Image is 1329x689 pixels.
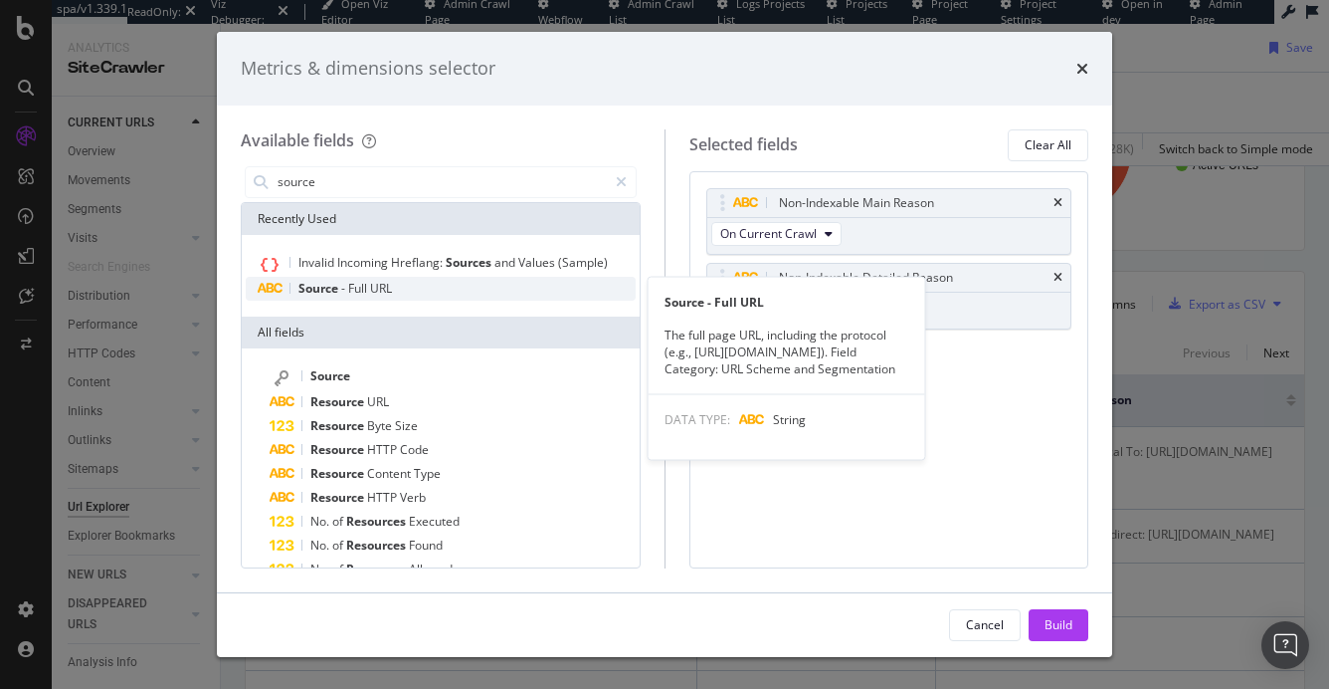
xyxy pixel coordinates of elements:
[558,254,608,271] span: (Sample)
[779,268,953,288] div: Non-Indexable Detailed Reason
[1261,621,1309,669] div: Open Intercom Messenger
[1053,197,1062,209] div: times
[1008,129,1088,161] button: Clear All
[446,254,494,271] span: Sources
[310,489,367,506] span: Resource
[400,489,426,506] span: Verb
[310,367,350,384] span: Source
[409,513,460,530] span: Executed
[310,441,367,458] span: Resource
[1044,616,1072,633] div: Build
[298,254,337,271] span: Invalid
[773,410,806,427] span: String
[689,133,798,156] div: Selected fields
[276,167,607,197] input: Search by field name
[949,609,1021,641] button: Cancel
[1053,272,1062,284] div: times
[310,393,367,410] span: Resource
[217,32,1112,657] div: modal
[414,465,441,482] span: Type
[395,417,418,434] span: Size
[241,56,495,82] div: Metrics & dimensions selector
[337,254,391,271] span: Incoming
[1029,609,1088,641] button: Build
[494,254,518,271] span: and
[706,263,1072,330] div: Non-Indexable Detailed ReasontimesOn Current Crawl
[242,203,640,235] div: Recently Used
[664,410,730,427] span: DATA TYPE:
[367,417,395,434] span: Byte
[298,280,341,297] span: Source
[332,537,346,554] span: of
[370,280,392,297] span: URL
[346,513,409,530] span: Resources
[711,222,842,246] button: On Current Crawl
[310,537,332,554] span: No.
[332,513,346,530] span: of
[649,294,925,311] div: Source - Full URL
[241,129,354,151] div: Available fields
[720,225,817,242] span: On Current Crawl
[346,537,409,554] span: Resources
[367,441,400,458] span: HTTP
[310,513,332,530] span: No.
[367,393,389,410] span: URL
[400,441,429,458] span: Code
[391,254,446,271] span: Hreflang:
[367,489,400,506] span: HTTP
[706,188,1072,255] div: Non-Indexable Main ReasontimesOn Current Crawl
[779,193,934,213] div: Non-Indexable Main Reason
[348,280,370,297] span: Full
[649,327,925,377] div: The full page URL, including the protocol (e.g., [URL][DOMAIN_NAME]). Field Category: URL Scheme ...
[518,254,558,271] span: Values
[367,465,414,482] span: Content
[966,616,1004,633] div: Cancel
[1025,136,1071,153] div: Clear All
[310,417,367,434] span: Resource
[341,280,348,297] span: -
[1076,56,1088,82] div: times
[310,465,367,482] span: Resource
[242,317,640,348] div: All fields
[409,537,443,554] span: Found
